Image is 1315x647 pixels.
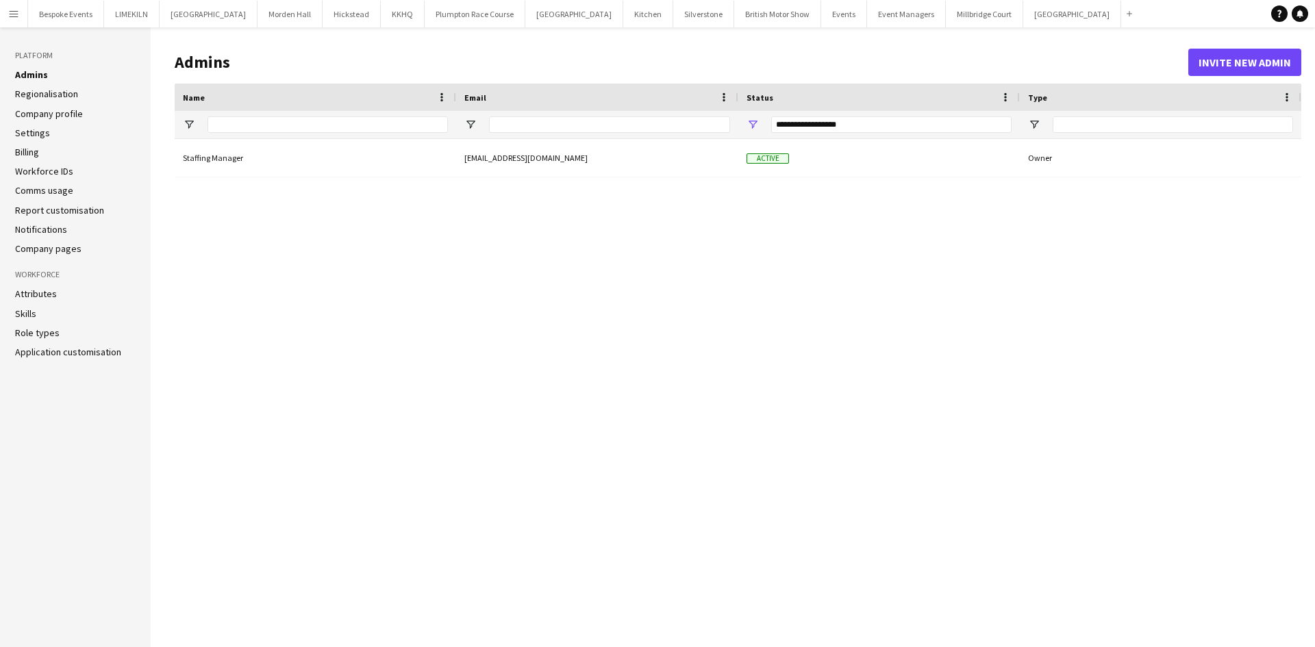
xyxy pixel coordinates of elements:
[15,49,136,62] h3: Platform
[15,242,82,255] a: Company pages
[425,1,525,27] button: Plumpton Race Course
[456,139,738,177] div: [EMAIL_ADDRESS][DOMAIN_NAME]
[15,107,83,120] a: Company profile
[747,92,773,103] span: Status
[867,1,946,27] button: Event Managers
[183,118,195,131] button: Open Filter Menu
[946,1,1023,27] button: Millbridge Court
[464,92,486,103] span: Email
[1023,1,1121,27] button: [GEOGRAPHIC_DATA]
[15,307,36,320] a: Skills
[104,1,160,27] button: LIMEKILN
[15,165,73,177] a: Workforce IDs
[1053,116,1293,133] input: Type Filter Input
[489,116,730,133] input: Email Filter Input
[1028,118,1040,131] button: Open Filter Menu
[747,153,789,164] span: Active
[525,1,623,27] button: [GEOGRAPHIC_DATA]
[15,327,60,339] a: Role types
[673,1,734,27] button: Silverstone
[28,1,104,27] button: Bespoke Events
[464,118,477,131] button: Open Filter Menu
[1188,49,1301,76] button: Invite new admin
[15,68,48,81] a: Admins
[734,1,821,27] button: British Motor Show
[821,1,867,27] button: Events
[1028,92,1047,103] span: Type
[381,1,425,27] button: KKHQ
[747,118,759,131] button: Open Filter Menu
[175,139,456,177] div: Staffing Manager
[15,288,57,300] a: Attributes
[183,92,205,103] span: Name
[15,204,104,216] a: Report customisation
[15,223,67,236] a: Notifications
[15,146,39,158] a: Billing
[15,127,50,139] a: Settings
[1020,139,1301,177] div: Owner
[15,268,136,281] h3: Workforce
[623,1,673,27] button: Kitchen
[208,116,448,133] input: Name Filter Input
[160,1,258,27] button: [GEOGRAPHIC_DATA]
[175,52,1188,73] h1: Admins
[323,1,381,27] button: Hickstead
[258,1,323,27] button: Morden Hall
[15,184,73,196] a: Comms usage
[15,88,78,100] a: Regionalisation
[15,346,121,358] a: Application customisation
